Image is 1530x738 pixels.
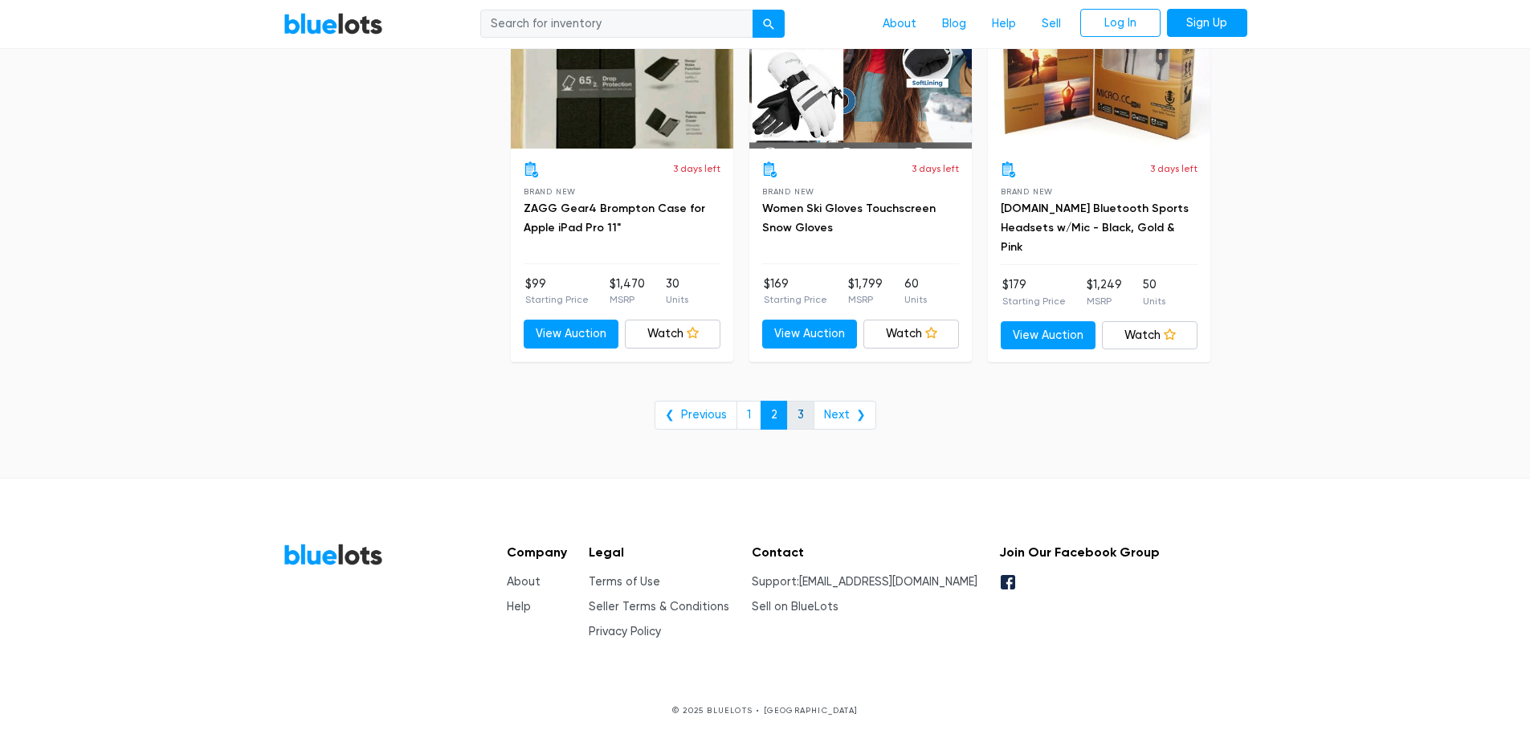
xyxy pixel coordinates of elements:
h5: Join Our Facebook Group [999,544,1160,560]
a: 3 [787,401,814,430]
p: 3 days left [1150,161,1197,176]
a: BlueLots [284,543,383,566]
li: $179 [1002,276,1066,308]
a: Log In [1080,9,1161,38]
a: Terms of Use [589,575,660,589]
a: Privacy Policy [589,625,661,638]
a: Sell [1029,9,1074,39]
p: MSRP [848,292,883,307]
p: Units [904,292,927,307]
a: Sell on BlueLots [752,600,838,614]
a: Women Ski Gloves Touchscreen Snow Gloves [762,202,936,234]
a: BlueLots [284,12,383,35]
p: MSRP [1087,294,1122,308]
a: Sign Up [1167,9,1247,38]
a: [DOMAIN_NAME] Bluetooth Sports Headsets w/Mic - Black, Gold & Pink [1001,202,1189,254]
a: View Auction [1001,321,1096,350]
a: [EMAIL_ADDRESS][DOMAIN_NAME] [799,575,977,589]
li: $99 [525,275,589,308]
span: Brand New [1001,187,1053,196]
a: ZAGG Gear4 Brompton Case for Apple iPad Pro 11" [524,202,705,234]
h5: Contact [752,544,977,560]
a: ❮ Previous [655,401,737,430]
p: © 2025 BLUELOTS • [GEOGRAPHIC_DATA] [284,704,1247,716]
span: Brand New [524,187,576,196]
span: Brand New [762,187,814,196]
li: 30 [666,275,688,308]
h5: Legal [589,544,729,560]
a: Help [507,600,531,614]
p: Units [1143,294,1165,308]
li: $1,470 [610,275,645,308]
li: $1,249 [1087,276,1122,308]
a: Watch [863,320,959,349]
li: 50 [1143,276,1165,308]
p: 3 days left [912,161,959,176]
a: About [507,575,541,589]
a: 1 [736,401,761,430]
input: Search for inventory [480,10,753,39]
a: 2 [761,401,788,430]
p: 3 days left [673,161,720,176]
p: Starting Price [764,292,827,307]
a: Watch [1102,321,1197,350]
a: About [870,9,929,39]
li: 60 [904,275,927,308]
li: Support: [752,573,977,591]
a: Help [979,9,1029,39]
p: Units [666,292,688,307]
a: Next ❯ [814,401,876,430]
h5: Company [507,544,567,560]
a: View Auction [762,320,858,349]
a: Watch [625,320,720,349]
p: Starting Price [1002,294,1066,308]
a: Blog [929,9,979,39]
li: $1,799 [848,275,883,308]
p: Starting Price [525,292,589,307]
a: Seller Terms & Conditions [589,600,729,614]
a: View Auction [524,320,619,349]
p: MSRP [610,292,645,307]
li: $169 [764,275,827,308]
